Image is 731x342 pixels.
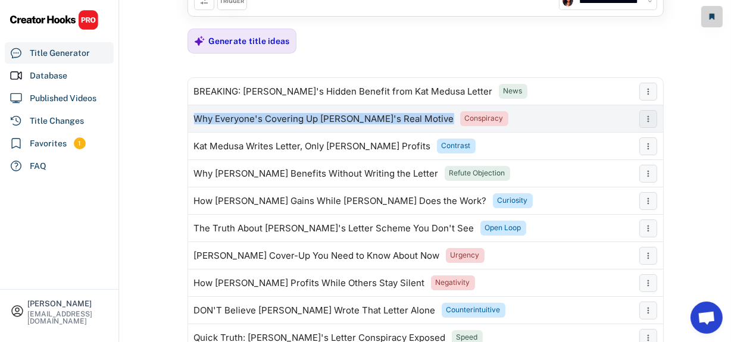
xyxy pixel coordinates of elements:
[30,92,96,105] div: Published Videos
[485,223,521,233] div: Open Loop
[27,300,108,308] div: [PERSON_NAME]
[30,115,84,127] div: Title Changes
[30,160,46,172] div: FAQ
[27,310,108,325] div: [EMAIL_ADDRESS][DOMAIN_NAME]
[209,36,290,46] div: Generate title ideas
[30,47,90,59] div: Title Generator
[194,87,493,96] div: BREAKING: [PERSON_NAME]'s Hidden Benefit from Kat Medusa Letter
[691,302,723,334] a: Ouvrir le chat
[194,224,474,233] div: The Truth About [PERSON_NAME]'s Letter Scheme You Don't See
[30,70,67,82] div: Database
[194,251,440,261] div: [PERSON_NAME] Cover-Up You Need to Know About Now
[449,168,505,178] div: Refute Objection
[465,114,504,124] div: Conspiracy
[194,196,487,206] div: How [PERSON_NAME] Gains While [PERSON_NAME] Does the Work?
[436,278,470,288] div: Negativity
[194,278,425,288] div: How [PERSON_NAME] Profits While Others Stay Silent
[194,114,454,124] div: Why Everyone's Covering Up [PERSON_NAME]'s Real Motive
[504,86,523,96] div: News
[30,137,67,150] div: Favorites
[194,142,431,151] div: Kat Medusa Writes Letter, Only [PERSON_NAME] Profits
[498,196,528,206] div: Curiosity
[194,169,439,178] div: Why [PERSON_NAME] Benefits Without Writing the Letter
[442,141,471,151] div: Contrast
[74,139,86,149] div: 1
[194,306,436,315] div: DON'T Believe [PERSON_NAME] Wrote That Letter Alone
[451,250,480,261] div: Urgency
[10,10,99,30] img: CHPRO%20Logo.svg
[446,305,501,315] div: Counterintuitive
